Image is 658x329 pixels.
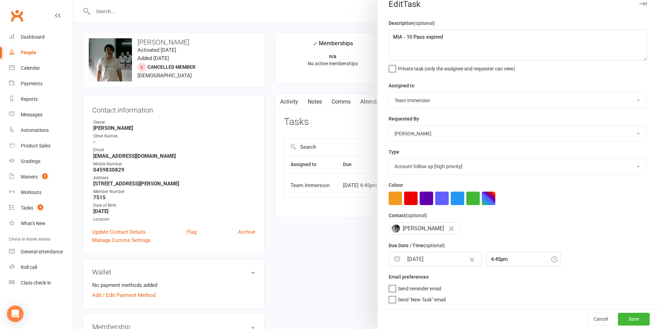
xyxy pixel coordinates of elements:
[9,91,73,107] a: Reports
[21,190,41,195] div: Workouts
[406,213,427,218] small: (optional)
[9,29,73,45] a: Dashboard
[8,7,26,24] a: Clubworx
[389,82,414,89] label: Assigned to
[9,169,73,185] a: Waivers 2
[21,96,38,102] div: Reports
[424,243,445,248] small: (optional)
[398,294,446,302] span: Send "New Task" email
[389,19,435,27] label: Description
[389,273,429,281] label: Email preferences
[389,222,460,235] div: [PERSON_NAME]
[389,30,647,61] textarea: MIA - 10 Pass expired
[392,224,400,233] img: Tony Zhao
[9,107,73,123] a: Messages
[9,216,73,231] a: What's New
[21,174,38,180] div: Waivers
[389,115,419,123] label: Requested By
[9,138,73,154] a: Product Sales
[21,127,49,133] div: Automations
[9,200,73,216] a: Tasks 4
[618,313,650,325] button: Save
[9,154,73,169] a: Gradings
[466,253,478,266] button: Clear Date
[414,20,435,26] small: (optional)
[21,205,33,211] div: Tasks
[21,264,37,270] div: Roll call
[9,244,73,260] a: General attendance kiosk mode
[398,283,441,291] span: Send reminder email
[398,64,515,71] span: Private task (only the assignee and requester can view)
[21,280,51,286] div: Class check-in
[9,76,73,91] a: Payments
[21,112,42,117] div: Messages
[21,249,63,254] div: General attendance
[21,221,46,226] div: What's New
[9,123,73,138] a: Automations
[9,260,73,275] a: Roll call
[21,34,45,40] div: Dashboard
[588,313,614,325] button: Cancel
[389,181,403,189] label: Colour
[42,173,48,179] span: 2
[389,242,445,249] label: Due Date / Time
[21,158,40,164] div: Gradings
[9,45,73,60] a: People
[9,275,73,291] a: Class kiosk mode
[38,204,43,210] span: 4
[389,212,427,219] label: Contact
[9,185,73,200] a: Workouts
[9,60,73,76] a: Calendar
[21,81,42,86] div: Payments
[21,65,40,71] div: Calendar
[389,148,399,156] label: Type
[21,50,36,55] div: People
[7,306,23,322] div: Open Intercom Messenger
[21,143,50,148] div: Product Sales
